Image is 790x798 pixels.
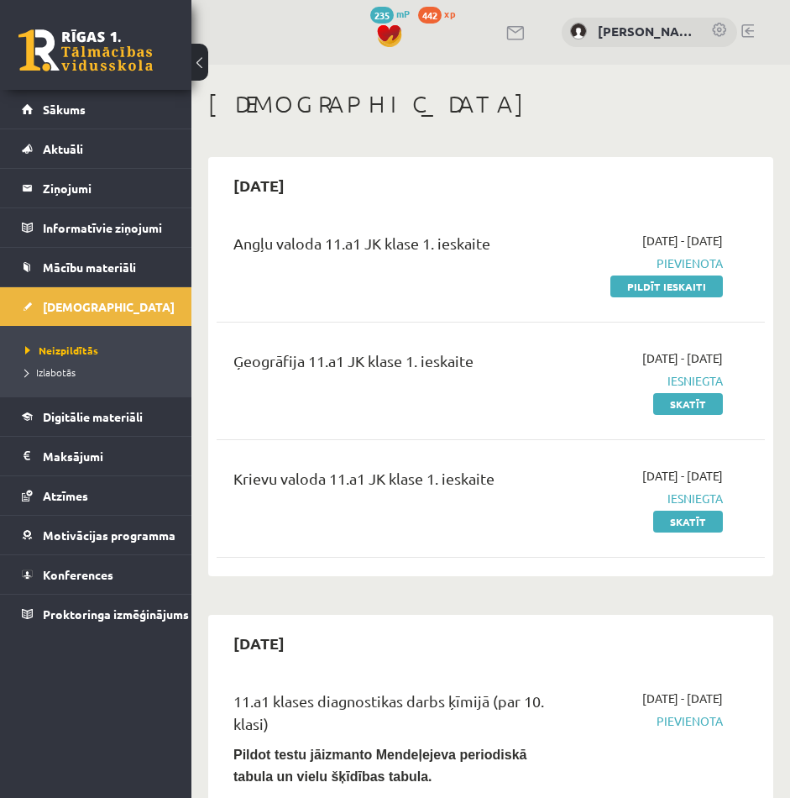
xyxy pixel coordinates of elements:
[22,208,170,247] a: Informatīvie ziņojumi
[22,248,170,286] a: Mācību materiāli
[25,343,175,358] a: Neizpildītās
[22,437,170,475] a: Maksājumi
[43,299,175,314] span: [DEMOGRAPHIC_DATA]
[444,7,455,20] span: xp
[22,516,170,554] a: Motivācijas programma
[642,690,723,707] span: [DATE] - [DATE]
[22,476,170,515] a: Atzīmes
[217,623,301,663] h2: [DATE]
[370,7,394,24] span: 235
[22,595,170,633] a: Proktoringa izmēģinājums
[22,169,170,207] a: Ziņojumi
[418,7,463,20] a: 442 xp
[43,409,143,424] span: Digitālie materiāli
[418,7,442,24] span: 442
[22,287,170,326] a: [DEMOGRAPHIC_DATA]
[642,467,723,485] span: [DATE] - [DATE]
[610,276,723,297] a: Pildīt ieskaiti
[43,169,170,207] legend: Ziņojumi
[577,490,723,507] span: Iesniegta
[43,528,175,543] span: Motivācijas programma
[233,690,552,743] div: 11.a1 klases diagnostikas darbs ķīmijā (par 10. klasi)
[43,102,86,117] span: Sākums
[642,349,723,367] span: [DATE] - [DATE]
[208,90,773,118] h1: [DEMOGRAPHIC_DATA]
[653,393,723,415] a: Skatīt
[577,712,723,730] span: Pievienota
[43,606,189,622] span: Proktoringa izmēģinājums
[570,23,587,39] img: Kate Buliņa
[233,467,552,498] div: Krievu valoda 11.a1 JK klase 1. ieskaite
[18,29,153,71] a: Rīgas 1. Tālmācības vidusskola
[22,397,170,436] a: Digitālie materiāli
[233,349,552,381] div: Ģeogrāfija 11.a1 JK klase 1. ieskaite
[22,90,170,129] a: Sākums
[43,567,113,582] span: Konferences
[396,7,410,20] span: mP
[22,555,170,594] a: Konferences
[653,511,723,533] a: Skatīt
[233,232,552,263] div: Angļu valoda 11.a1 JK klase 1. ieskaite
[43,437,170,475] legend: Maksājumi
[25,344,98,357] span: Neizpildītās
[25,365,175,380] a: Izlabotās
[25,365,76,379] span: Izlabotās
[370,7,410,20] a: 235 mP
[577,255,723,272] span: Pievienota
[22,129,170,168] a: Aktuāli
[43,488,88,503] span: Atzīmes
[642,232,723,249] span: [DATE] - [DATE]
[598,22,694,41] a: [PERSON_NAME]
[43,208,170,247] legend: Informatīvie ziņojumi
[217,165,301,205] h2: [DATE]
[577,372,723,390] span: Iesniegta
[233,748,526,784] b: Pildot testu jāizmanto Mendeļejeva periodiskā tabula un vielu šķīdības tabula.
[43,260,136,275] span: Mācību materiāli
[43,141,83,156] span: Aktuāli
